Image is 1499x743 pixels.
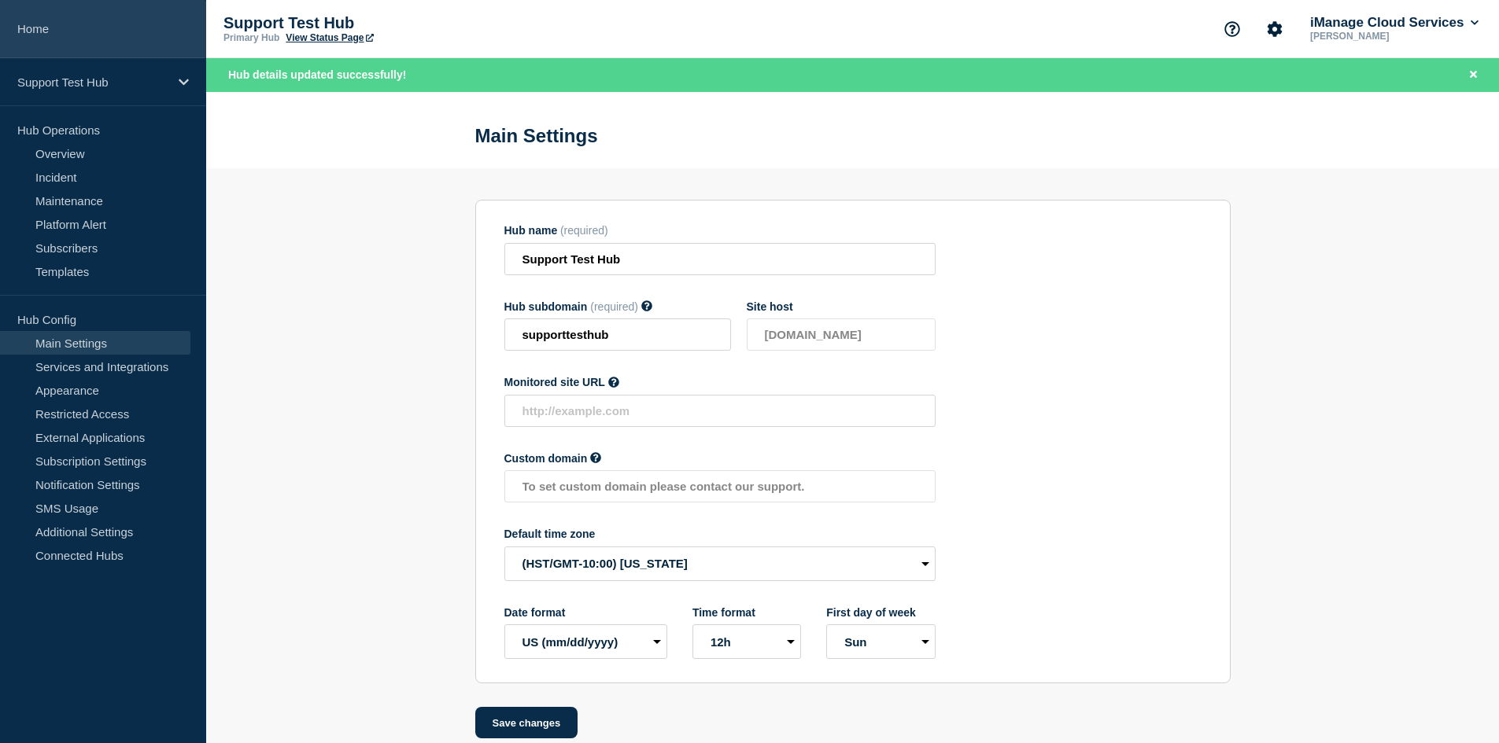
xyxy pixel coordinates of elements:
[1307,15,1482,31] button: iManage Cloud Services
[560,224,608,237] span: (required)
[1216,13,1249,46] button: Support
[747,318,936,351] input: Site host
[504,224,936,237] div: Hub name
[590,300,638,313] span: (required)
[504,376,605,388] span: Monitored site URL
[692,624,801,659] select: Time format
[17,75,168,89] p: Support Test Hub
[1464,66,1483,84] button: Close banner
[692,606,801,619] div: Time format
[826,624,935,659] select: First day of week
[504,606,667,619] div: Date format
[504,318,731,351] input: sample
[475,125,598,147] h1: Main Settings
[223,14,538,32] p: Support Test Hub
[504,395,936,427] input: http://example.com
[1258,13,1291,46] button: Account settings
[223,32,279,43] p: Primary Hub
[504,452,588,465] span: Custom domain
[504,243,936,275] input: Hub name
[1307,31,1471,42] p: [PERSON_NAME]
[504,624,667,659] select: Date format
[504,300,588,313] span: Hub subdomain
[228,68,406,81] span: Hub details updated successfully!
[826,606,935,619] div: First day of week
[504,546,936,581] select: Default time zone
[286,32,373,43] a: View Status Page
[747,300,936,313] div: Site host
[475,707,578,738] button: Save changes
[504,528,936,540] div: Default time zone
